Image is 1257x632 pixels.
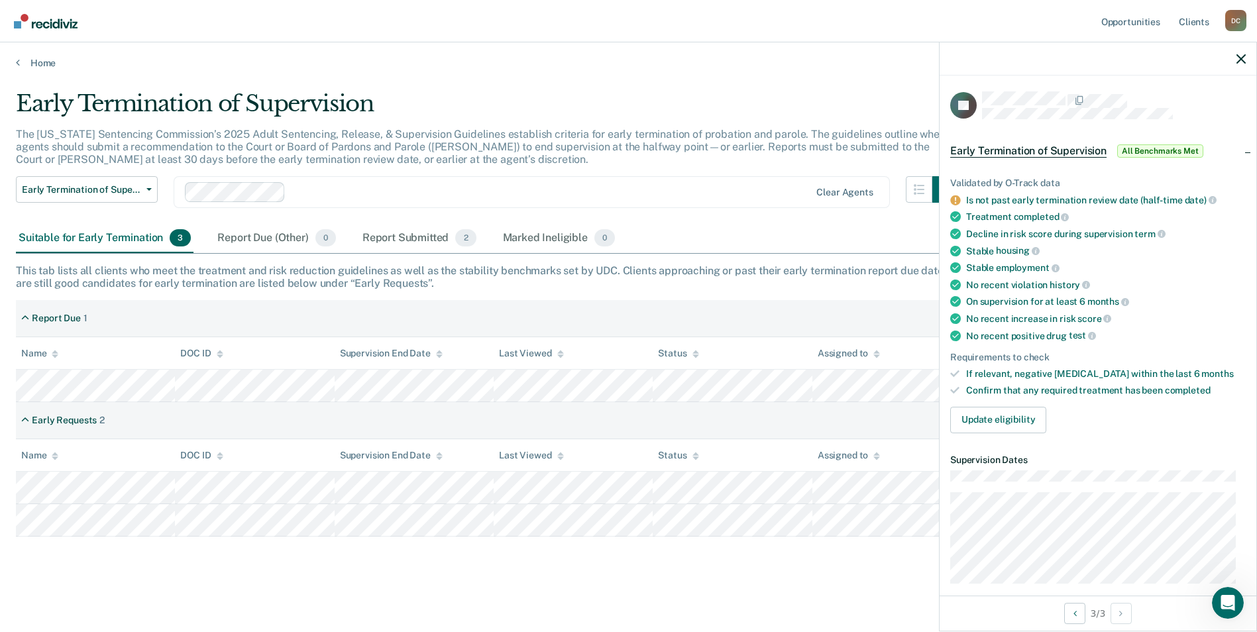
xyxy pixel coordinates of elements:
[499,450,563,461] div: Last Viewed
[14,14,78,28] img: Recidiviz
[966,295,1246,307] div: On supervision for at least 6
[594,229,615,246] span: 0
[966,279,1246,291] div: No recent violation
[500,224,618,253] div: Marked Ineligible
[1050,280,1090,290] span: history
[21,348,58,359] div: Name
[966,313,1246,325] div: No recent increase in risk
[16,90,959,128] div: Early Termination of Supervision
[21,450,58,461] div: Name
[966,228,1246,240] div: Decline in risk score during supervision
[816,187,873,198] div: Clear agents
[966,385,1246,396] div: Confirm that any required treatment has been
[950,454,1246,466] dt: Supervision Dates
[99,415,105,426] div: 2
[1087,296,1129,307] span: months
[16,264,1241,290] div: This tab lists all clients who meet the treatment and risk reduction guidelines as well as the st...
[966,211,1246,223] div: Treatment
[180,348,223,359] div: DOC ID
[966,330,1246,342] div: No recent positive drug
[180,450,223,461] div: DOC ID
[1064,603,1085,624] button: Previous Opportunity
[996,262,1059,273] span: employment
[818,348,880,359] div: Assigned to
[1077,313,1111,324] span: score
[940,596,1256,631] div: 3 / 3
[1225,10,1246,31] div: D C
[1201,368,1233,379] span: months
[455,229,476,246] span: 2
[170,229,191,246] span: 3
[1225,10,1246,31] button: Profile dropdown button
[1014,211,1069,222] span: completed
[1134,229,1165,239] span: term
[1117,144,1203,158] span: All Benchmarks Met
[315,229,336,246] span: 0
[32,313,81,324] div: Report Due
[950,352,1246,363] div: Requirements to check
[16,128,946,166] p: The [US_STATE] Sentencing Commission’s 2025 Adult Sentencing, Release, & Supervision Guidelines e...
[83,313,87,324] div: 1
[16,57,1241,69] a: Home
[818,450,880,461] div: Assigned to
[940,130,1256,172] div: Early Termination of SupervisionAll Benchmarks Met
[966,245,1246,257] div: Stable
[950,178,1246,189] div: Validated by O-Track data
[1165,385,1211,395] span: completed
[1069,330,1096,341] span: test
[22,184,141,195] span: Early Termination of Supervision
[32,415,97,426] div: Early Requests
[1111,603,1132,624] button: Next Opportunity
[215,224,338,253] div: Report Due (Other)
[499,348,563,359] div: Last Viewed
[966,194,1246,206] div: Is not past early termination review date (half-time date)
[966,368,1246,380] div: If relevant, negative [MEDICAL_DATA] within the last 6
[996,245,1040,256] span: housing
[966,262,1246,274] div: Stable
[340,348,443,359] div: Supervision End Date
[360,224,479,253] div: Report Submitted
[1212,587,1244,619] iframe: Intercom live chat
[16,224,193,253] div: Suitable for Early Termination
[658,348,698,359] div: Status
[950,407,1046,433] button: Update eligibility
[658,450,698,461] div: Status
[950,144,1107,158] span: Early Termination of Supervision
[340,450,443,461] div: Supervision End Date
